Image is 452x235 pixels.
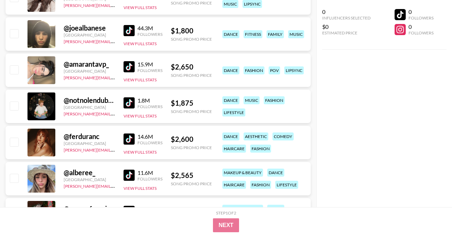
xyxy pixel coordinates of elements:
[137,61,162,68] div: 15.9M
[124,61,135,72] img: TikTok
[124,186,157,191] button: View Full Stats
[137,133,162,140] div: 14.6M
[213,218,239,232] button: Next
[264,96,285,104] div: fashion
[137,68,162,73] div: Followers
[64,177,115,182] div: [GEOGRAPHIC_DATA]
[137,169,162,176] div: 11.6M
[222,96,239,104] div: dance
[137,140,162,145] div: Followers
[171,63,212,71] div: $ 2,650
[124,133,135,145] img: TikTok
[171,181,212,186] div: Song Promo Price
[171,145,212,150] div: Song Promo Price
[275,181,298,189] div: lifestyle
[288,30,304,38] div: music
[409,30,434,35] div: Followers
[137,205,162,212] div: 13.7M
[267,169,284,177] div: dance
[250,145,271,153] div: fashion
[64,110,167,116] a: [PERSON_NAME][EMAIL_ADDRESS][DOMAIN_NAME]
[64,204,115,213] div: @ nasserferreiroo
[64,146,167,153] a: [PERSON_NAME][EMAIL_ADDRESS][DOMAIN_NAME]
[322,15,371,21] div: Influencers Selected
[244,66,264,74] div: fashion
[171,99,212,107] div: $ 1,875
[222,108,245,116] div: lifestyle
[124,41,157,46] button: View Full Stats
[222,30,239,38] div: dance
[64,60,115,68] div: @ amarantavp_
[322,8,371,15] div: 0
[64,132,115,141] div: @ ferduranc
[124,206,135,217] img: TikTok
[222,145,246,153] div: haircare
[222,132,239,140] div: dance
[250,181,271,189] div: fashion
[409,8,434,15] div: 0
[222,205,263,213] div: makeup & beauty
[124,77,157,82] button: View Full Stats
[64,168,115,177] div: @ alberee_
[171,73,212,78] div: Song Promo Price
[171,0,212,6] div: Song Promo Price
[64,105,115,110] div: [GEOGRAPHIC_DATA]
[137,97,162,104] div: 1.8M
[137,32,162,37] div: Followers
[124,149,157,155] button: View Full Stats
[124,113,157,119] button: View Full Stats
[124,170,135,181] img: TikTok
[64,182,167,189] a: [PERSON_NAME][EMAIL_ADDRESS][DOMAIN_NAME]
[222,66,239,74] div: dance
[409,15,434,21] div: Followers
[124,5,157,10] button: View Full Stats
[171,37,212,42] div: Song Promo Price
[267,205,284,213] div: dance
[222,169,263,177] div: makeup & beauty
[322,23,371,30] div: $0
[267,30,284,38] div: family
[64,1,167,8] a: [PERSON_NAME][EMAIL_ADDRESS][DOMAIN_NAME]
[64,141,115,146] div: [GEOGRAPHIC_DATA]
[171,26,212,35] div: $ 1,800
[409,23,434,30] div: 0
[124,97,135,108] img: TikTok
[124,25,135,36] img: TikTok
[64,96,115,105] div: @ notnolendubuc
[244,132,268,140] div: aesthetic
[64,32,115,38] div: [GEOGRAPHIC_DATA]
[244,96,260,104] div: music
[244,30,262,38] div: fitness
[137,25,162,32] div: 44.3M
[171,135,212,144] div: $ 2,600
[284,66,304,74] div: lipsync
[269,66,280,74] div: pov
[216,210,236,216] div: Step 1 of 2
[137,176,162,181] div: Followers
[137,104,162,109] div: Followers
[171,109,212,114] div: Song Promo Price
[64,38,167,44] a: [PERSON_NAME][EMAIL_ADDRESS][DOMAIN_NAME]
[64,68,115,74] div: [GEOGRAPHIC_DATA]
[322,30,371,35] div: Estimated Price
[64,74,167,80] a: [PERSON_NAME][EMAIL_ADDRESS][DOMAIN_NAME]
[64,24,115,32] div: @ joealbanese
[171,171,212,180] div: $ 2,565
[222,181,246,189] div: haircare
[417,200,444,227] iframe: Drift Widget Chat Controller
[272,132,294,140] div: comedy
